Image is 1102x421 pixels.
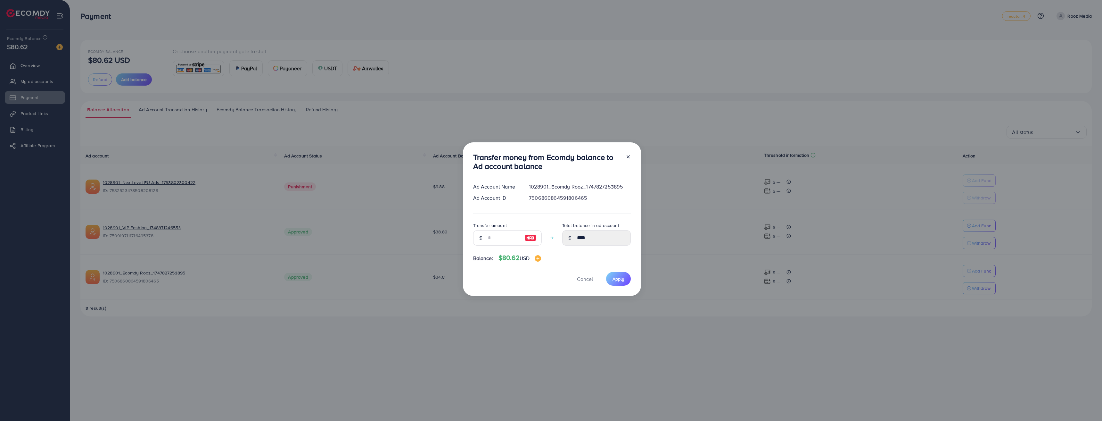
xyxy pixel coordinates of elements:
span: Apply [613,276,624,282]
img: image [525,234,536,242]
div: Ad Account ID [468,194,524,202]
span: USD [520,255,530,262]
div: Ad Account Name [468,183,524,190]
div: 7506860864591806465 [524,194,636,202]
button: Cancel [569,272,601,286]
h3: Transfer money from Ecomdy balance to Ad account balance [473,153,621,171]
button: Apply [606,272,631,286]
img: image [535,255,541,262]
label: Transfer amount [473,222,507,229]
div: 1028901_Ecomdy Rooz_1747827253895 [524,183,636,190]
label: Total balance in ad account [562,222,619,229]
iframe: Chat [1075,392,1097,416]
h4: $80.62 [498,254,541,262]
span: Cancel [577,275,593,282]
span: Balance: [473,255,493,262]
